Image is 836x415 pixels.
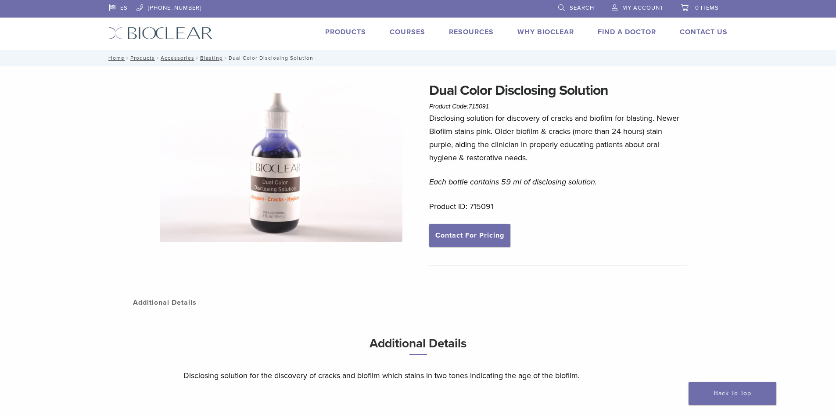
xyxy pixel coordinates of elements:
[161,55,194,61] a: Accessories
[200,55,223,61] a: Blasting
[622,4,664,11] span: My Account
[109,27,213,40] img: Bioclear
[429,224,510,247] a: Contact For Pricing
[429,200,687,213] p: Product ID: 715091
[469,103,489,110] span: 715091
[429,177,597,187] em: Each bottle contains 59 ml of disclosing solution.
[133,290,234,315] a: Additional Details
[183,369,653,382] p: Disclosing solution for the discovery of cracks and biofilm which stains in two tones indicating ...
[449,28,494,36] a: Resources
[689,382,776,405] a: Back To Top
[570,4,594,11] span: Search
[429,103,489,110] span: Product Code:
[106,55,125,61] a: Home
[102,50,734,66] nav: Dual Color Disclosing Solution
[598,28,656,36] a: Find A Doctor
[183,333,653,362] h3: Additional Details
[695,4,719,11] span: 0 items
[160,80,402,242] img: Dual Color Disclosing Solution-1
[325,28,366,36] a: Products
[390,28,425,36] a: Courses
[429,80,687,101] h1: Dual Color Disclosing Solution
[429,112,687,164] p: Disclosing solution for discovery of cracks and biofilm for blasting. Newer Biofilm stains pink. ...
[194,56,200,60] span: /
[680,28,728,36] a: Contact Us
[125,56,130,60] span: /
[517,28,574,36] a: Why Bioclear
[130,55,155,61] a: Products
[223,56,229,60] span: /
[155,56,161,60] span: /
